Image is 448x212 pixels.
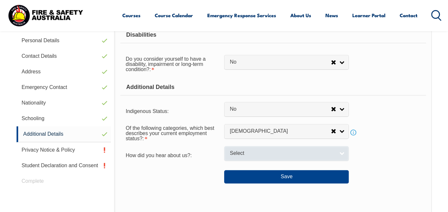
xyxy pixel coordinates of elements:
a: Additional Details [17,126,111,142]
a: Privacy Notice & Policy [17,142,111,158]
span: Select [230,150,331,157]
a: Address [17,64,111,80]
a: Course Calendar [155,7,193,23]
a: Nationality [17,95,111,111]
a: Contact Details [17,48,111,64]
a: Emergency Response Services [207,7,276,23]
span: Do you consider yourself to have a disability, impairment or long-term condition?: [126,56,205,72]
a: News [325,7,338,23]
a: Contact [400,7,418,23]
div: Do you consider yourself to have a disability, impairment or long-term condition? is required. [120,52,224,75]
a: Schooling [17,111,111,126]
a: Learner Portal [352,7,385,23]
button: Save [224,170,349,183]
div: Of the following categories, which best describes your current employment status? is required. [120,121,224,144]
a: Courses [122,7,140,23]
div: Additional Details [120,79,426,95]
span: How did you hear about us?: [126,153,192,158]
span: Of the following categories, which best describes your current employment status?: [126,125,214,141]
a: Emergency Contact [17,80,111,95]
a: About Us [290,7,311,23]
span: No [230,59,331,66]
a: Personal Details [17,33,111,48]
a: Student Declaration and Consent [17,158,111,173]
div: Disabilities [120,27,426,43]
span: No [230,106,331,113]
a: Info [349,128,358,137]
span: [DEMOGRAPHIC_DATA] [230,128,331,135]
span: Indigenous Status: [126,108,169,114]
